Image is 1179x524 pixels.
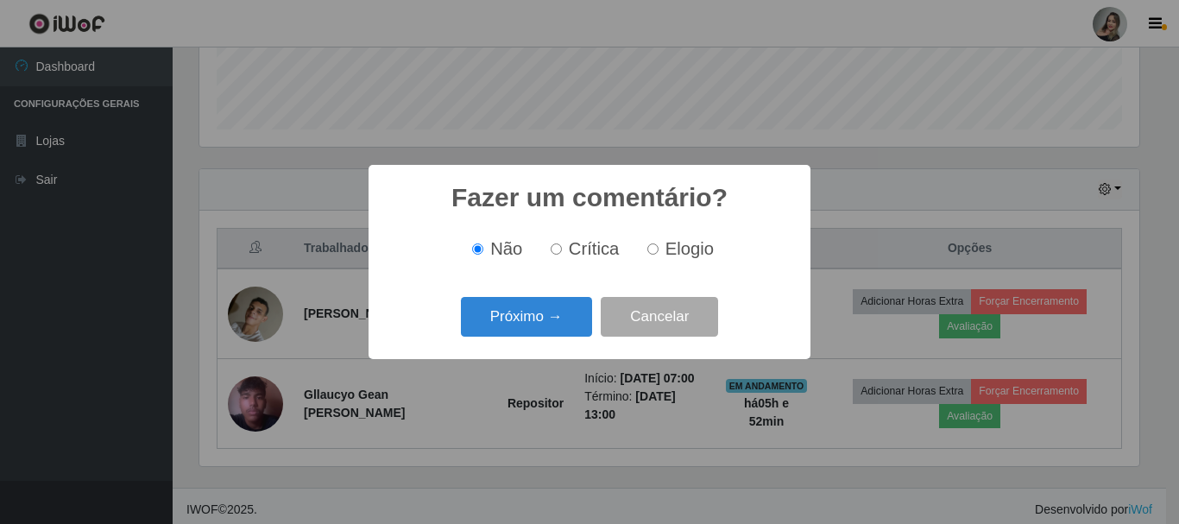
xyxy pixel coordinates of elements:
[551,243,562,255] input: Crítica
[569,239,620,258] span: Crítica
[472,243,483,255] input: Não
[647,243,659,255] input: Elogio
[451,182,728,213] h2: Fazer um comentário?
[461,297,592,338] button: Próximo →
[490,239,522,258] span: Não
[665,239,714,258] span: Elogio
[601,297,718,338] button: Cancelar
